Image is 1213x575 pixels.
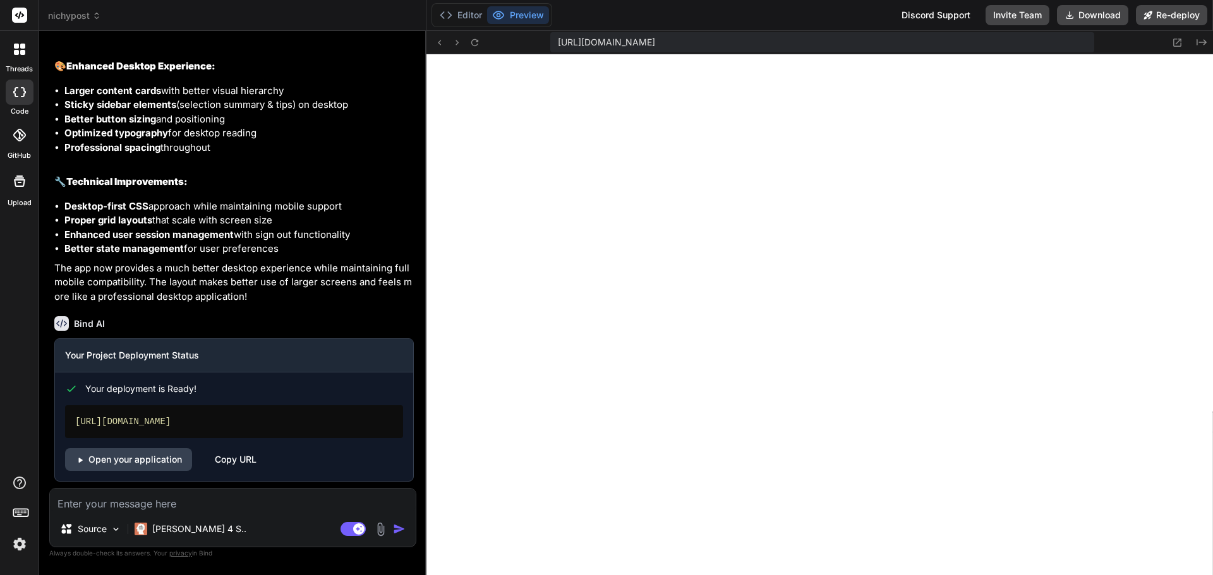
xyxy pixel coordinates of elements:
[49,547,416,559] p: Always double-check its answers. Your in Bind
[64,126,414,141] li: for desktop reading
[64,199,414,214] li: approach while maintaining mobile support
[64,200,148,212] strong: Desktop-first CSS
[48,9,101,22] span: nichypost
[65,405,403,438] div: [URL][DOMAIN_NAME]
[8,198,32,208] label: Upload
[152,523,246,535] p: [PERSON_NAME] 4 S..
[169,549,192,557] span: privacy
[558,36,655,49] span: [URL][DOMAIN_NAME]
[426,54,1213,575] iframe: Preview
[393,523,406,535] img: icon
[373,522,388,536] img: attachment
[78,523,107,535] p: Source
[64,84,414,98] li: with better visual hierarchy
[65,448,192,471] a: Open your application
[54,59,414,74] h2: 🎨
[111,524,121,535] img: Pick Models
[435,6,487,24] button: Editor
[64,85,161,97] strong: Larger content cards
[64,112,414,127] li: and positioning
[894,5,978,25] div: Discord Support
[64,113,156,125] strong: Better button sizing
[64,141,160,153] strong: Professional spacing
[64,214,152,226] strong: Proper grid layouts
[74,317,105,330] h6: Bind AI
[65,349,403,362] h3: Your Project Deployment Status
[64,242,414,256] li: for user preferences
[54,175,414,189] h2: 🔧
[64,141,414,155] li: throughout
[64,213,414,228] li: that scale with screen size
[54,261,414,304] p: The app now provides a much better desktop experience while maintaining full mobile compatibility...
[1136,5,1207,25] button: Re-deploy
[64,127,168,139] strong: Optimized typography
[986,5,1049,25] button: Invite Team
[135,523,147,535] img: Claude 4 Sonnet
[487,6,549,24] button: Preview
[11,106,28,117] label: code
[64,98,176,110] strong: Sticky sidebar elements
[64,228,414,242] li: with sign out functionality
[66,60,215,72] strong: Enhanced Desktop Experience:
[64,242,184,254] strong: Better state management
[8,150,31,161] label: GitHub
[85,382,196,395] span: Your deployment is Ready!
[9,533,30,555] img: settings
[64,98,414,112] li: (selection summary & tips) on desktop
[215,448,256,471] div: Copy URL
[1057,5,1128,25] button: Download
[64,228,234,240] strong: Enhanced user session management
[66,175,188,187] strong: Technical Improvements:
[6,64,33,74] label: threads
